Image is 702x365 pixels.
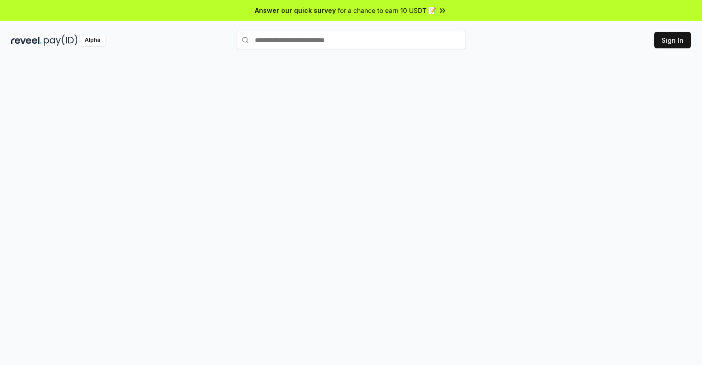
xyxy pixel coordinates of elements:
[255,6,336,15] span: Answer our quick survey
[654,32,691,48] button: Sign In
[44,35,78,46] img: pay_id
[80,35,105,46] div: Alpha
[11,35,42,46] img: reveel_dark
[338,6,436,15] span: for a chance to earn 10 USDT 📝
